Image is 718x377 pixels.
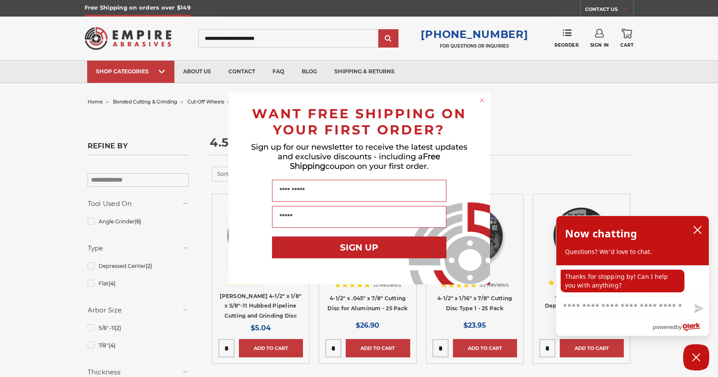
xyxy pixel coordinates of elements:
span: Sign up for our newsletter to receive the latest updates and exclusive discounts - including a co... [251,142,467,171]
span: Free Shipping [290,152,441,171]
span: powered [653,322,675,332]
div: chat [556,265,709,296]
button: close chatbox [691,223,704,236]
p: Questions? We'd love to chat. [565,247,700,256]
h2: Now chatting [565,225,637,242]
button: SIGN UP [272,236,446,258]
a: Powered by Olark [653,319,709,336]
span: by [676,322,682,332]
div: olark chatbox [556,216,709,336]
span: WANT FREE SHIPPING ON YOUR FIRST ORDER? [252,106,466,138]
p: Thanks for stopping by! Can I help you with anything? [561,270,684,292]
button: Close dialog [478,96,487,105]
button: Send message [687,299,709,319]
button: Close Chatbox [683,344,709,370]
